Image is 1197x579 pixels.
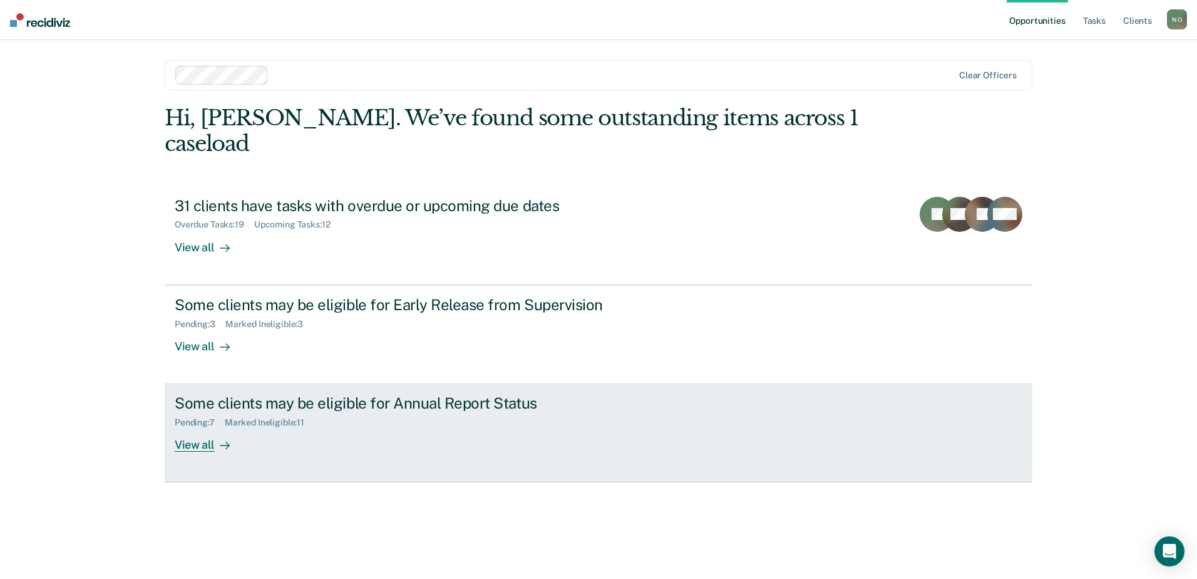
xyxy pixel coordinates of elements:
a: Some clients may be eligible for Early Release from SupervisionPending:3Marked Ineligible:3View all [165,285,1032,384]
button: NO [1167,9,1187,29]
div: Open Intercom Messenger [1154,536,1184,566]
div: Some clients may be eligible for Annual Report Status [175,394,614,412]
div: View all [175,230,245,254]
div: 31 clients have tasks with overdue or upcoming due dates [175,197,614,215]
div: Marked Ineligible : 11 [225,417,314,428]
div: Some clients may be eligible for Early Release from Supervision [175,296,614,314]
img: Recidiviz [10,13,70,27]
div: Hi, [PERSON_NAME]. We’ve found some outstanding items across 1 caseload [165,105,859,157]
a: Some clients may be eligible for Annual Report StatusPending:7Marked Ineligible:11View all [165,384,1032,482]
div: Clear officers [959,70,1017,81]
div: View all [175,428,245,452]
div: Pending : 7 [175,417,225,428]
a: 31 clients have tasks with overdue or upcoming due datesOverdue Tasks:19Upcoming Tasks:12View all [165,187,1032,285]
div: Overdue Tasks : 19 [175,219,254,230]
div: N O [1167,9,1187,29]
div: View all [175,329,245,353]
div: Pending : 3 [175,319,225,330]
div: Marked Ineligible : 3 [225,319,313,330]
div: Upcoming Tasks : 12 [254,219,341,230]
